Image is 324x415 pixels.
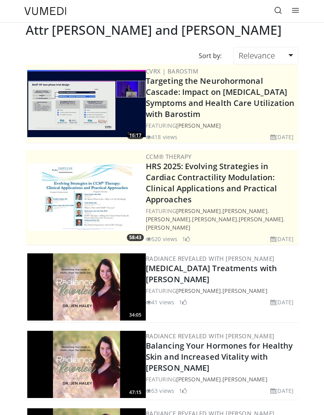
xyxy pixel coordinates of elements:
span: Relevance [239,50,275,61]
span: 16:17 [127,132,144,139]
img: f3314642-f119-4bcb-83d2-db4b1a91d31e.300x170_q85_crop-smart_upscale.jpg [27,70,146,137]
a: [PERSON_NAME] [176,122,221,129]
a: [PERSON_NAME] [222,207,267,215]
span: 58:43 [127,234,144,241]
a: 58:43 [27,164,146,231]
a: [PERSON_NAME] [192,215,237,223]
a: 16:17 [27,70,146,137]
a: CCM® Therapy [146,153,192,160]
a: Radiance Revealed with [PERSON_NAME] [146,332,274,340]
a: [PERSON_NAME] [176,375,221,383]
li: 53 views [146,387,174,395]
a: [PERSON_NAME] [222,287,267,294]
a: HRS 2025: Evolving Strategies in Cardiac Contractility Modulation: Clinical Applications and Prac... [146,161,277,205]
div: FEATURING , [146,287,297,295]
li: 1 [182,235,190,243]
div: FEATURING , [146,375,297,383]
span: 34:05 [127,311,144,319]
a: [PERSON_NAME] [222,375,267,383]
a: [PERSON_NAME] [176,207,221,215]
div: FEATURING [146,121,297,130]
div: Sort by: [193,47,228,64]
a: [PERSON_NAME] [146,224,190,231]
li: 1 [179,298,187,306]
a: [PERSON_NAME] [176,287,221,294]
img: 3f694bbe-f46e-4e2a-ab7b-fff0935bbb6c.300x170_q85_crop-smart_upscale.jpg [27,164,146,231]
span: 47:15 [127,389,144,396]
a: 47:15 [27,331,146,398]
div: FEATURING , , , , , [146,207,297,232]
img: 87cf884b-9ad9-4cab-b972-6014b85a8f18.300x170_q85_crop-smart_upscale.jpg [27,253,146,321]
li: 1 [179,387,187,395]
a: [PERSON_NAME] [239,215,283,223]
a: Targeting the Neurohormonal Cascade: Impact on [MEDICAL_DATA] Symptoms and Health Care Utilizatio... [146,75,295,119]
a: [MEDICAL_DATA] Treatments with [PERSON_NAME] [146,263,277,285]
h2: Attr [PERSON_NAME] and [PERSON_NAME] [26,23,282,38]
a: CVRx | Barostim [146,67,198,75]
li: 41 views [146,298,174,306]
li: [DATE] [270,298,294,306]
li: 520 views [146,235,177,243]
a: Relevance [234,47,298,64]
li: 418 views [146,133,177,141]
li: [DATE] [270,387,294,395]
a: [PERSON_NAME] [146,215,190,223]
a: 34:05 [27,253,146,321]
img: VuMedi Logo [24,7,66,15]
img: 80f04372-d3cc-4971-9ca4-0082b649d9d0.300x170_q85_crop-smart_upscale.jpg [27,331,146,398]
a: Balancing Your Hormones for Healthy Skin and Increased Vitality with [PERSON_NAME] [146,340,293,373]
li: [DATE] [270,133,294,141]
li: [DATE] [270,235,294,243]
a: Radiance Revealed with [PERSON_NAME] [146,255,274,262]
